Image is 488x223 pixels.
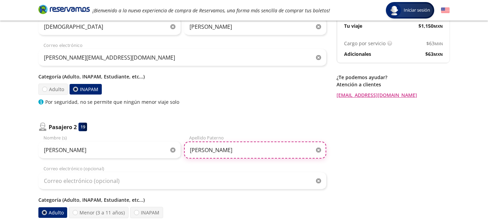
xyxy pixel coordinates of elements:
[45,98,179,106] p: Por seguridad, no se permite que ningún menor viaje solo
[69,84,102,95] label: INAPAM
[38,172,326,189] input: Correo electrónico (opcional)
[337,81,450,88] p: Atención a clientes
[38,73,326,80] p: Categoría (Adulto, INAPAM, Estudiante, etc...)
[38,49,326,66] input: Correo electrónico
[78,123,87,131] div: 19
[426,40,443,47] span: $ 63
[38,207,68,218] label: Adulto
[435,41,443,46] small: MXN
[434,24,443,29] small: MXN
[38,4,90,14] i: Brand Logo
[38,196,326,203] p: Categoría (Adulto, INAPAM, Estudiante, etc...)
[418,22,443,29] span: $ 1,150
[344,22,362,29] p: Tu viaje
[184,141,326,159] input: Apellido Paterno
[337,74,450,81] p: ¿Te podemos ayudar?
[38,4,90,16] a: Brand Logo
[38,141,181,159] input: Nombre (s)
[93,7,330,14] em: ¡Bienvenido a la nueva experiencia de compra de Reservamos, una forma más sencilla de comprar tus...
[434,52,443,57] small: MXN
[69,207,129,218] label: Menor (3 a 11 años)
[38,18,181,35] input: Nombre (s)
[401,7,433,14] span: Iniciar sesión
[38,84,68,95] label: Adulto
[49,123,77,131] p: Pasajero 2
[425,50,443,58] span: $ 63
[344,50,371,58] p: Adicionales
[337,91,450,99] a: [EMAIL_ADDRESS][DOMAIN_NAME]
[184,18,326,35] input: Apellido Paterno
[130,207,163,218] label: INAPAM
[441,6,450,15] button: English
[344,40,386,47] p: Cargo por servicio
